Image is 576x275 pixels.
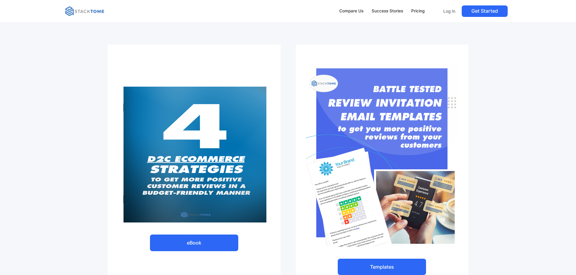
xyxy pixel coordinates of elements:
[369,5,406,18] a: Success Stories
[122,87,266,222] img: StackTome ebook: 4 D2C ecommerce strategies to get more positive customer reviews in a budget-fri...
[411,8,425,14] div: Pricing
[150,235,238,251] a: eBook
[408,5,427,18] a: Pricing
[339,8,363,14] div: Compare Us
[338,259,426,275] a: Templates
[439,5,459,17] a: Log In
[372,8,403,14] div: Success Stories
[462,5,508,17] a: Get Started
[337,5,366,18] a: Compare Us
[306,63,458,247] img: Battle tested review invitation email templates by StackTome
[443,8,455,14] p: Log In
